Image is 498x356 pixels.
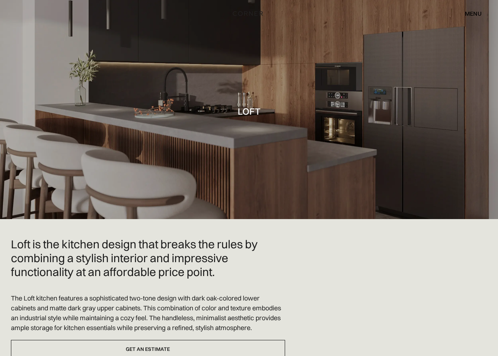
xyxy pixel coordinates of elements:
a: home [222,9,276,18]
div: menu [465,11,482,16]
p: The Loft kitchen features a sophisticated two-tone design with dark oak-colored lower cabinets an... [11,293,285,333]
div: menu [458,7,482,20]
h2: Loft is the kitchen design that breaks the rules by combining a stylish interior and impressive f... [11,237,285,279]
h1: Loft [238,106,261,116]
